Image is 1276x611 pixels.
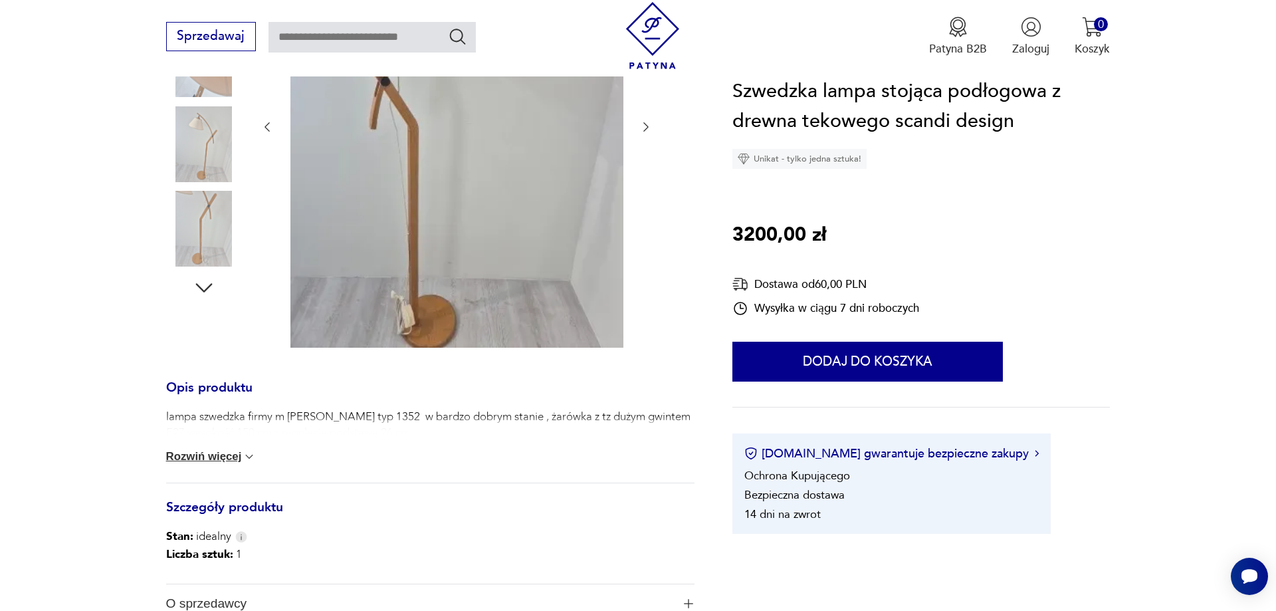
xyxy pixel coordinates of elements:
[1012,41,1049,57] p: Zaloguj
[619,2,687,69] img: Patyna - sklep z meblami i dekoracjami vintage
[732,301,919,316] div: Wysyłka w ciągu 7 dni roboczych
[1075,41,1110,57] p: Koszyk
[744,468,850,483] li: Ochrona Kupującego
[1082,17,1103,37] img: Ikona koszyka
[929,41,987,57] p: Patyna B2B
[684,599,693,608] img: Ikona plusa
[929,17,987,57] button: Patyna B2B
[744,445,1039,462] button: [DOMAIN_NAME] gwarantuje bezpieczne zakupy
[243,450,256,463] img: chevron down
[1075,17,1110,57] button: 0Koszyk
[744,507,821,522] li: 14 dni na zwrot
[166,547,233,562] b: Liczba sztuk:
[732,276,919,293] div: Dostawa od 60,00 PLN
[166,22,256,51] button: Sprzedawaj
[1021,17,1041,37] img: Ikonka użytkownika
[166,503,694,529] h3: Szczegóły produktu
[166,106,242,182] img: Zdjęcie produktu Szwedzka lampa stojąca podłogowa z drewna tekowego scandi design
[732,276,748,293] img: Ikona dostawy
[448,27,467,46] button: Szukaj
[166,409,694,441] p: lampa szwedzka firmy m [PERSON_NAME] typ 1352 w bardzo dobrym stanie , żarówka z tz dużym gwintem...
[166,529,231,545] span: idealny
[732,342,1003,382] button: Dodaj do koszyka
[166,191,242,267] img: Zdjęcie produktu Szwedzka lampa stojąca podłogowa z drewna tekowego scandi design
[1094,17,1108,31] div: 0
[235,531,247,543] img: Info icon
[732,76,1110,137] h1: Szwedzka lampa stojąca podłogowa z drewna tekowego scandi design
[744,447,758,461] img: Ikona certyfikatu
[1012,17,1049,57] button: Zaloguj
[732,220,826,251] p: 3200,00 zł
[732,149,867,169] div: Unikat - tylko jedna sztuka!
[929,17,987,57] a: Ikona medaluPatyna B2B
[166,545,242,564] p: 1
[1231,558,1268,595] iframe: Smartsupp widget button
[1035,451,1039,457] img: Ikona strzałki w prawo
[948,17,968,37] img: Ikona medalu
[166,450,257,463] button: Rozwiń więcej
[744,487,845,503] li: Bezpieczna dostawa
[166,529,193,544] b: Stan:
[166,383,694,410] h3: Opis produktu
[738,153,750,165] img: Ikona diamentu
[166,32,256,43] a: Sprzedawaj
